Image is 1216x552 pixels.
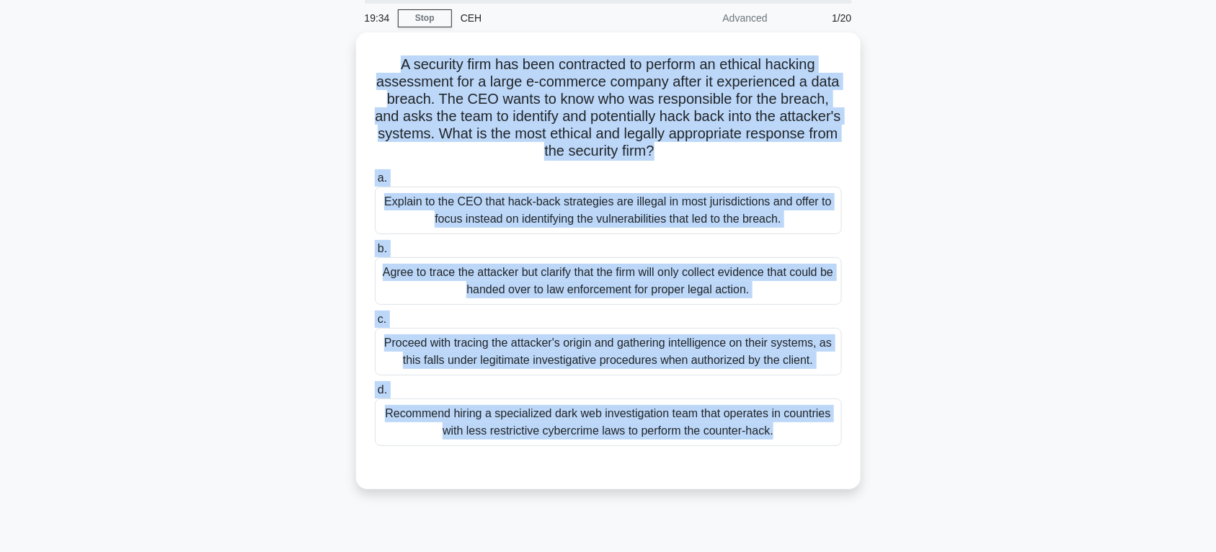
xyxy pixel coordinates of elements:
div: Proceed with tracing the attacker's origin and gathering intelligence on their systems, as this f... [375,328,842,375]
div: 19:34 [356,4,398,32]
div: CEH [452,4,650,32]
span: c. [378,313,386,325]
div: 1/20 [776,4,861,32]
span: b. [378,242,387,254]
a: Stop [398,9,452,27]
div: Advanced [650,4,776,32]
div: Explain to the CEO that hack-back strategies are illegal in most jurisdictions and offer to focus... [375,187,842,234]
div: Recommend hiring a specialized dark web investigation team that operates in countries with less r... [375,399,842,446]
h5: A security firm has been contracted to perform an ethical hacking assessment for a large e-commer... [373,55,843,161]
div: Agree to trace the attacker but clarify that the firm will only collect evidence that could be ha... [375,257,842,305]
span: a. [378,172,387,184]
span: d. [378,383,387,396]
